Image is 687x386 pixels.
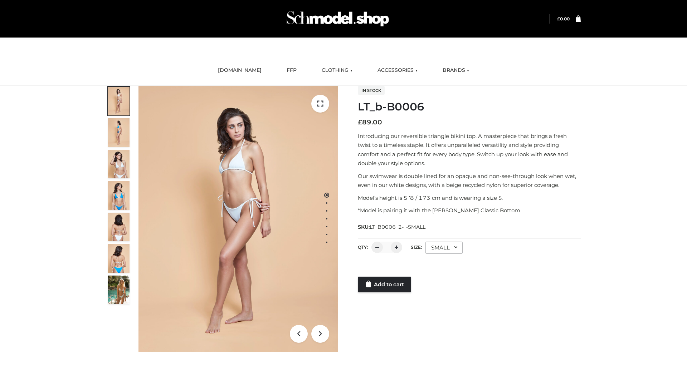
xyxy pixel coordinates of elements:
[557,16,560,21] span: £
[557,16,570,21] a: £0.00
[358,118,382,126] bdi: 89.00
[557,16,570,21] bdi: 0.00
[358,244,368,250] label: QTY:
[284,5,391,33] img: Schmodel Admin 964
[370,224,425,230] span: LT_B0006_2-_-SMALL
[108,181,130,210] img: ArielClassicBikiniTop_CloudNine_AzureSky_OW114ECO_4-scaled.jpg
[358,277,411,292] a: Add to cart
[358,86,385,95] span: In stock
[358,132,581,168] p: Introducing our reversible triangle bikini top. A masterpiece that brings a fresh twist to a time...
[358,206,581,215] p: *Model is pairing it with the [PERSON_NAME] Classic Bottom
[108,87,130,115] img: ArielClassicBikiniTop_CloudNine_AzureSky_OW114ECO_1-scaled.jpg
[213,63,267,78] a: [DOMAIN_NAME]
[358,172,581,190] p: Our swimwear is double lined for an opaque and non-see-through look when wet, even in our white d...
[358,223,426,231] span: SKU:
[108,150,130,178] img: ArielClassicBikiniTop_CloudNine_AzureSky_OW114ECO_3-scaled.jpg
[108,118,130,147] img: ArielClassicBikiniTop_CloudNine_AzureSky_OW114ECO_2-scaled.jpg
[281,63,302,78] a: FFP
[437,63,474,78] a: BRANDS
[138,86,338,352] img: ArielClassicBikiniTop_CloudNine_AzureSky_OW114ECO_1
[358,118,362,126] span: £
[425,242,463,254] div: SMALL
[372,63,423,78] a: ACCESSORIES
[358,193,581,203] p: Model’s height is 5 ‘8 / 173 cm and is wearing a size S.
[316,63,358,78] a: CLOTHING
[411,244,422,250] label: Size:
[108,244,130,273] img: ArielClassicBikiniTop_CloudNine_AzureSky_OW114ECO_8-scaled.jpg
[108,276,130,304] img: Arieltop_CloudNine_AzureSky2.jpg
[108,213,130,241] img: ArielClassicBikiniTop_CloudNine_AzureSky_OW114ECO_7-scaled.jpg
[358,100,581,113] h1: LT_b-B0006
